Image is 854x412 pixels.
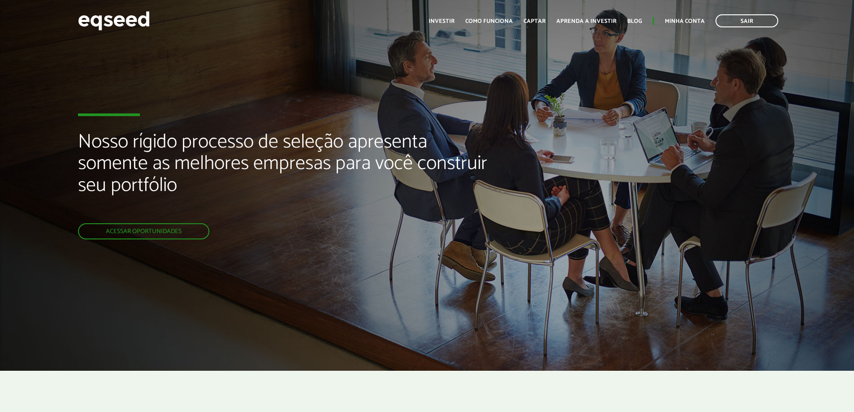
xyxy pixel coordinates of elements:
[524,18,546,24] a: Captar
[715,14,778,27] a: Sair
[78,223,209,239] a: Acessar oportunidades
[465,18,513,24] a: Como funciona
[78,131,492,223] h2: Nosso rígido processo de seleção apresenta somente as melhores empresas para você construir seu p...
[665,18,705,24] a: Minha conta
[556,18,616,24] a: Aprenda a investir
[429,18,455,24] a: Investir
[78,9,150,33] img: EqSeed
[627,18,642,24] a: Blog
